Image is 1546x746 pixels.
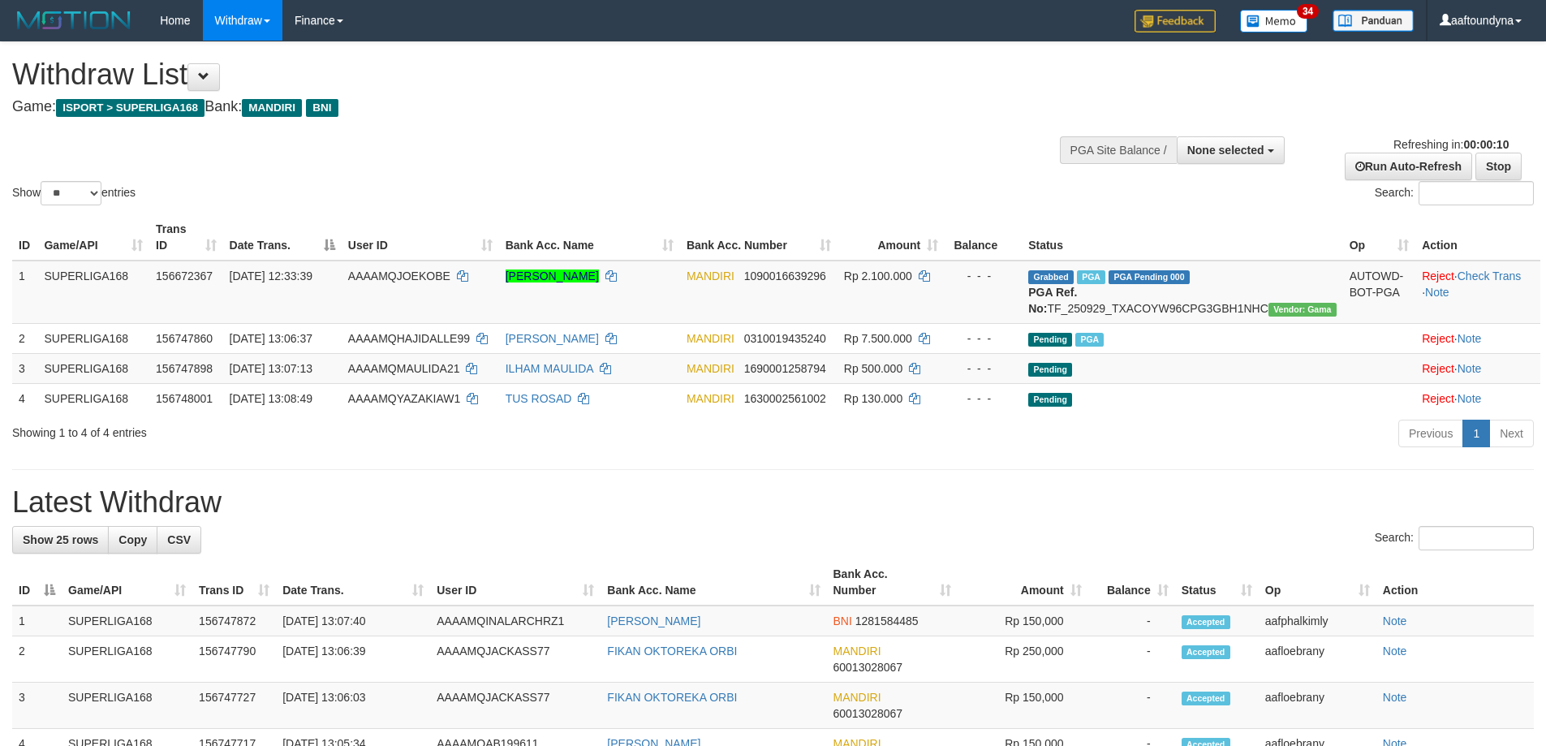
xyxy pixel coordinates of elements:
th: Trans ID: activate to sort column ascending [149,214,222,261]
th: Bank Acc. Name: activate to sort column ascending [601,559,826,606]
a: FIKAN OKTOREKA ORBI [607,691,737,704]
td: - [1088,683,1175,729]
span: Copy 1630002561002 to clipboard [744,392,826,405]
h1: Latest Withdraw [12,486,1534,519]
span: None selected [1187,144,1264,157]
input: Search: [1419,181,1534,205]
th: Amount: activate to sort column ascending [958,559,1088,606]
td: 156747872 [192,606,276,636]
select: Showentries [41,181,101,205]
td: SUPERLIGA168 [62,636,192,683]
td: [DATE] 13:07:40 [276,606,430,636]
input: Search: [1419,526,1534,550]
span: 34 [1297,4,1319,19]
span: 156747860 [156,332,213,345]
th: ID: activate to sort column descending [12,559,62,606]
a: Note [1383,614,1407,627]
a: 1 [1462,420,1490,447]
td: [DATE] 13:06:03 [276,683,430,729]
td: 4 [12,383,37,413]
span: Copy 1690001258794 to clipboard [744,362,826,375]
span: Marked by aafsengchandara [1075,333,1104,347]
label: Show entries [12,181,136,205]
span: [DATE] 13:08:49 [230,392,312,405]
span: Rp 7.500.000 [844,332,912,345]
td: 156747790 [192,636,276,683]
a: CSV [157,526,201,554]
td: AAAAMQJACKASS77 [430,636,601,683]
span: Copy 1090016639296 to clipboard [744,270,826,282]
span: MANDIRI [687,362,734,375]
h1: Withdraw List [12,58,1014,91]
a: FIKAN OKTOREKA ORBI [607,645,737,658]
td: 156747727 [192,683,276,729]
a: Reject [1422,392,1454,405]
th: Bank Acc. Number: activate to sort column ascending [680,214,838,261]
td: 2 [12,323,37,353]
div: PGA Site Balance / [1060,136,1177,164]
span: MANDIRI [687,270,734,282]
span: Pending [1028,393,1072,407]
label: Search: [1375,181,1534,205]
td: TF_250929_TXACOYW96CPG3GBH1NHC [1022,261,1342,324]
a: Reject [1422,270,1454,282]
th: Action [1376,559,1534,606]
a: Stop [1475,153,1522,180]
td: 1 [12,261,37,324]
div: Showing 1 to 4 of 4 entries [12,418,632,441]
span: Rp 130.000 [844,392,902,405]
img: panduan.png [1333,10,1414,32]
td: Rp 150,000 [958,606,1088,636]
a: Next [1489,420,1534,447]
td: 3 [12,353,37,383]
span: [DATE] 12:33:39 [230,270,312,282]
a: Reject [1422,332,1454,345]
span: Copy 60013028067 to clipboard [833,707,903,720]
th: Bank Acc. Name: activate to sort column ascending [499,214,680,261]
a: Show 25 rows [12,526,109,554]
td: aafloebrany [1259,683,1376,729]
button: None selected [1177,136,1285,164]
a: TUS ROSAD [506,392,572,405]
td: 1 [12,606,62,636]
span: Show 25 rows [23,533,98,546]
img: Button%20Memo.svg [1240,10,1308,32]
td: AAAAMQJACKASS77 [430,683,601,729]
td: SUPERLIGA168 [62,606,192,636]
span: Copy 60013028067 to clipboard [833,661,903,674]
span: [DATE] 13:07:13 [230,362,312,375]
span: AAAAMQJOEKOBE [348,270,450,282]
a: Copy [108,526,157,554]
td: · [1415,353,1540,383]
a: Note [1383,691,1407,704]
a: [PERSON_NAME] [506,332,599,345]
th: User ID: activate to sort column ascending [430,559,601,606]
td: [DATE] 13:06:39 [276,636,430,683]
th: Game/API: activate to sort column ascending [62,559,192,606]
th: Trans ID: activate to sort column ascending [192,559,276,606]
th: Status [1022,214,1342,261]
a: Reject [1422,362,1454,375]
div: - - - [951,390,1015,407]
span: Accepted [1182,615,1230,629]
span: MANDIRI [687,332,734,345]
span: ISPORT > SUPERLIGA168 [56,99,205,117]
span: Grabbed [1028,270,1074,284]
td: · [1415,323,1540,353]
a: [PERSON_NAME] [607,614,700,627]
div: - - - [951,360,1015,377]
a: [PERSON_NAME] [506,270,599,282]
span: AAAAMQMAULIDA21 [348,362,460,375]
span: MANDIRI [687,392,734,405]
td: - [1088,606,1175,636]
span: Refreshing in: [1393,138,1509,151]
span: CSV [167,533,191,546]
a: Note [1383,645,1407,658]
span: [DATE] 13:06:37 [230,332,312,345]
th: Game/API: activate to sort column ascending [37,214,149,261]
span: Rp 2.100.000 [844,270,912,282]
span: 156672367 [156,270,213,282]
span: Pending [1028,333,1072,347]
a: Note [1458,392,1482,405]
span: Accepted [1182,645,1230,659]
